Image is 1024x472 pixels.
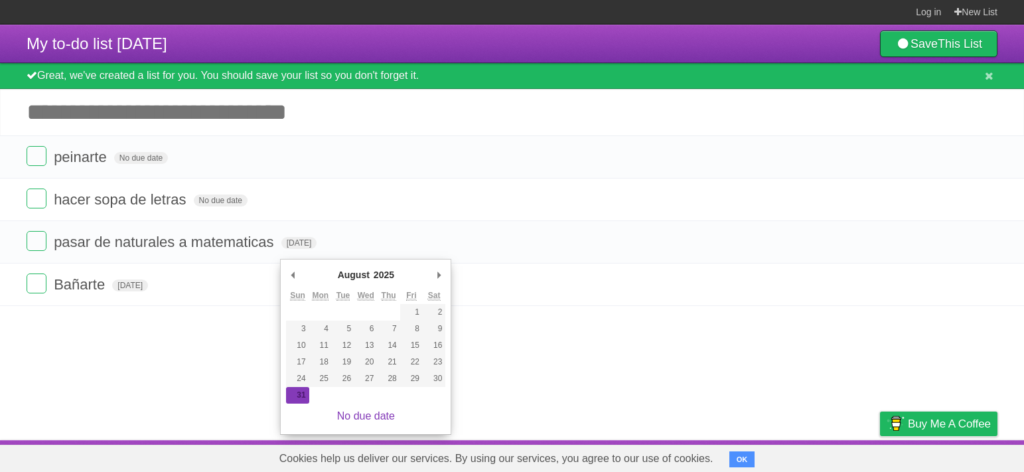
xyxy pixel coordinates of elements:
button: 4 [309,321,332,337]
button: 13 [354,337,377,354]
a: Buy me a coffee [880,412,997,436]
button: 15 [400,337,423,354]
a: About [703,443,731,469]
abbr: Monday [312,291,329,301]
span: [DATE] [281,237,317,249]
button: 25 [309,370,332,387]
button: 11 [309,337,332,354]
img: Buy me a coffee [887,412,905,435]
abbr: Saturday [428,291,441,301]
span: hacer sopa de letras [54,191,189,208]
button: 22 [400,354,423,370]
abbr: Wednesday [358,291,374,301]
span: pasar de naturales a matematicas [54,234,277,250]
button: 18 [309,354,332,370]
div: August [336,265,372,285]
button: 6 [354,321,377,337]
button: 31 [286,387,309,404]
button: 14 [377,337,400,354]
a: No due date [337,410,395,422]
abbr: Thursday [382,291,396,301]
button: 1 [400,304,423,321]
span: peinarte [54,149,110,165]
button: 10 [286,337,309,354]
button: 16 [423,337,445,354]
a: Developers [747,443,801,469]
abbr: Tuesday [336,291,350,301]
a: Privacy [863,443,897,469]
label: Done [27,231,46,251]
span: [DATE] [112,279,148,291]
button: 17 [286,354,309,370]
label: Done [27,274,46,293]
button: 29 [400,370,423,387]
span: My to-do list [DATE] [27,35,167,52]
button: 26 [332,370,354,387]
button: 21 [377,354,400,370]
span: Cookies help us deliver our services. By using our services, you agree to our use of cookies. [266,445,727,472]
a: Terms [818,443,847,469]
button: 19 [332,354,354,370]
b: This List [938,37,982,50]
button: 28 [377,370,400,387]
button: 20 [354,354,377,370]
button: 5 [332,321,354,337]
abbr: Sunday [290,291,305,301]
a: SaveThis List [880,31,997,57]
div: 2025 [372,265,396,285]
button: 24 [286,370,309,387]
button: 12 [332,337,354,354]
span: No due date [114,152,168,164]
button: 2 [423,304,445,321]
a: Suggest a feature [914,443,997,469]
button: Next Month [432,265,445,285]
button: 23 [423,354,445,370]
label: Done [27,146,46,166]
button: 9 [423,321,445,337]
label: Done [27,189,46,208]
button: 7 [377,321,400,337]
abbr: Friday [406,291,416,301]
button: OK [729,451,755,467]
button: Previous Month [286,265,299,285]
button: 27 [354,370,377,387]
button: 30 [423,370,445,387]
span: Bañarte [54,276,108,293]
button: 3 [286,321,309,337]
button: 8 [400,321,423,337]
span: Buy me a coffee [908,412,991,435]
span: No due date [194,195,248,206]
